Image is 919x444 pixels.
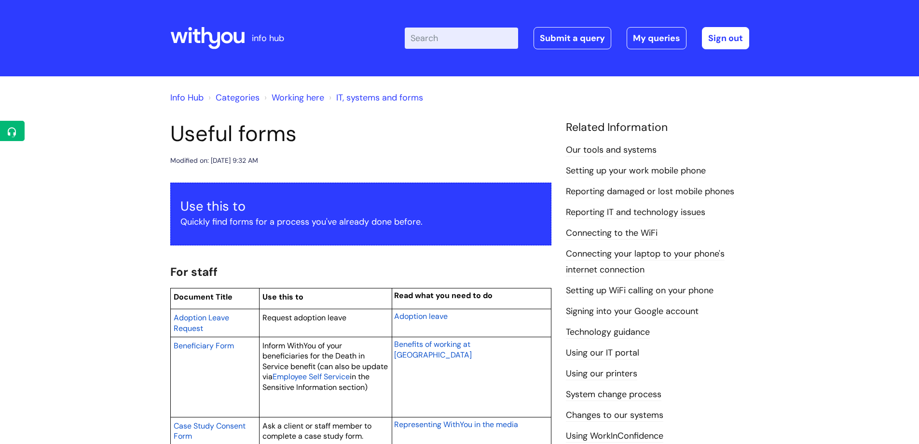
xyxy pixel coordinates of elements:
span: Benefits of working at [GEOGRAPHIC_DATA] [394,339,472,360]
a: Setting up WiFi calling on your phone [566,285,713,297]
div: Modified on: [DATE] 9:32 AM [170,155,258,167]
a: Adoption Leave Request [174,312,229,334]
div: | - [405,27,749,49]
a: Employee Self Service [273,371,350,382]
span: Case Study Consent Form [174,421,246,442]
a: System change process [566,388,661,401]
a: Changes to our systems [566,409,663,422]
a: Categories [216,92,260,103]
a: Case Study Consent Form [174,420,246,442]
a: My queries [627,27,686,49]
span: For staff [170,264,218,279]
a: Representing WithYou in the media [394,418,518,430]
a: Connecting to the WiFi [566,227,658,240]
a: Technology guidance [566,326,650,339]
span: Employee Self Service [273,372,350,382]
h3: Use this to [180,199,541,214]
a: Benefits of working at [GEOGRAPHIC_DATA] [394,338,472,360]
a: Setting up your work mobile phone [566,165,706,177]
span: Document Title [174,292,233,302]
span: Adoption leave [394,311,448,321]
a: Info Hub [170,92,204,103]
span: Representing WithYou in the media [394,419,518,430]
a: Using our printers [566,368,637,380]
a: Working here [272,92,324,103]
h1: Useful forms [170,121,551,147]
span: Use this to [262,292,303,302]
a: Using our IT portal [566,347,639,359]
input: Search [405,28,518,49]
a: Sign out [702,27,749,49]
li: Solution home [206,90,260,105]
a: IT, systems and forms [336,92,423,103]
a: Our tools and systems [566,144,657,157]
span: Adoption Leave Request [174,313,229,333]
span: Beneficiary Form [174,341,234,351]
a: Signing into your Google account [566,305,699,318]
a: Reporting damaged or lost mobile phones [566,186,734,198]
a: Connecting your laptop to your phone's internet connection [566,248,725,276]
h4: Related Information [566,121,749,134]
span: Ask a client or staff member to complete a case study form. [262,421,371,442]
a: Submit a query [534,27,611,49]
li: Working here [262,90,324,105]
span: in the Sensitive Information section) [262,372,370,392]
p: info hub [252,30,284,46]
span: Inform WithYou of your beneficiaries for the Death in Service benefit (can also be update via [262,341,388,382]
span: Request adoption leave [262,313,346,323]
span: Read what you need to do [394,290,493,301]
a: Reporting IT and technology issues [566,206,705,219]
li: IT, systems and forms [327,90,423,105]
a: Beneficiary Form [174,340,234,351]
p: Quickly find forms for a process you've already done before. [180,214,541,229]
a: Adoption leave [394,310,448,322]
a: Using WorkInConfidence [566,430,663,443]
